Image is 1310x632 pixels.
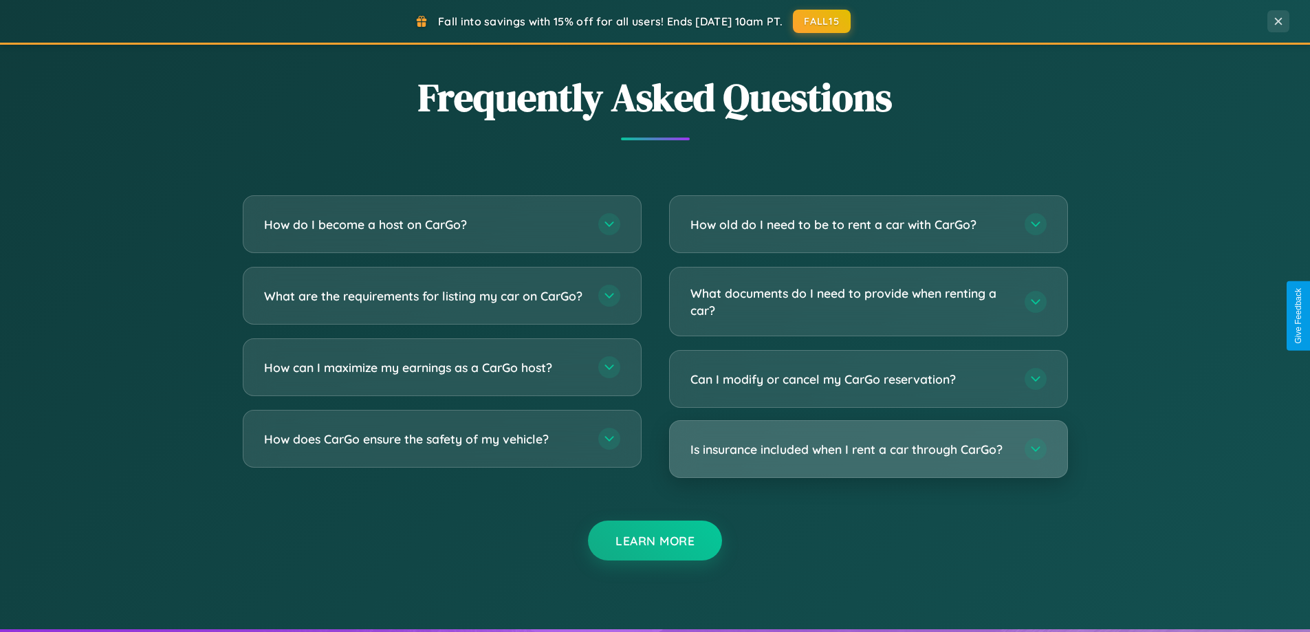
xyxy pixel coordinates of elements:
h3: What documents do I need to provide when renting a car? [690,285,1011,318]
h3: How does CarGo ensure the safety of my vehicle? [264,431,585,448]
h3: Can I modify or cancel my CarGo reservation? [690,371,1011,388]
button: Learn More [588,521,722,560]
h3: How old do I need to be to rent a car with CarGo? [690,216,1011,233]
h2: Frequently Asked Questions [243,71,1068,124]
span: Fall into savings with 15% off for all users! Ends [DATE] 10am PT. [438,14,783,28]
h3: How do I become a host on CarGo? [264,216,585,233]
button: FALL15 [793,10,851,33]
div: Give Feedback [1293,288,1303,344]
h3: How can I maximize my earnings as a CarGo host? [264,359,585,376]
h3: What are the requirements for listing my car on CarGo? [264,287,585,305]
h3: Is insurance included when I rent a car through CarGo? [690,441,1011,458]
